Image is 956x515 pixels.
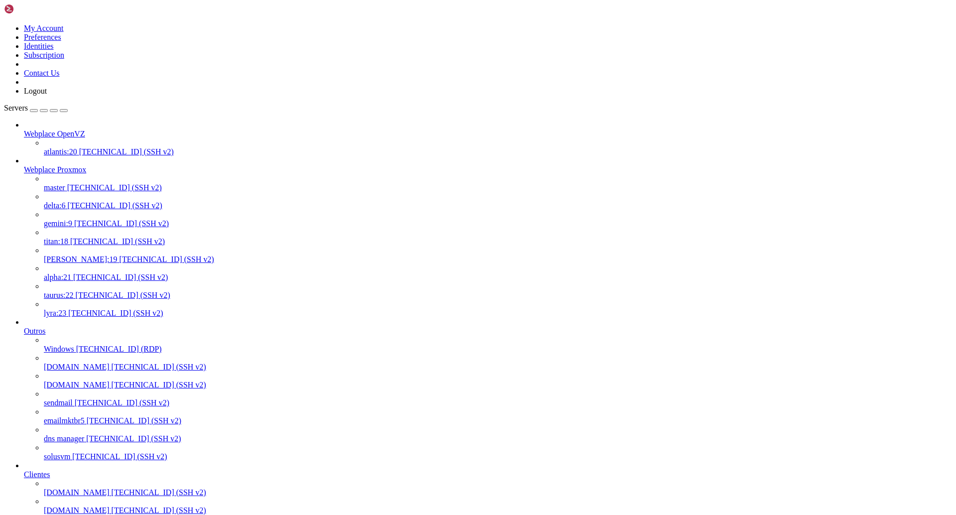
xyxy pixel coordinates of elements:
a: alpha:21 [TECHNICAL_ID] (SSH v2) [44,273,952,282]
span: [TECHNICAL_ID] (SSH v2) [76,291,170,299]
span: [TECHNICAL_ID] (SSH v2) [73,273,168,281]
span: lyra:23 [44,309,66,317]
span: [TECHNICAL_ID] (SSH v2) [70,237,165,246]
a: solusvm [TECHNICAL_ID] (SSH v2) [44,452,952,461]
a: lyra:23 [TECHNICAL_ID] (SSH v2) [44,309,952,318]
a: dns manager [TECHNICAL_ID] (SSH v2) [44,434,952,443]
li: Outros [24,318,952,461]
a: Subscription [24,51,64,59]
a: Webplace OpenVZ [24,129,952,138]
span: dns manager [44,434,84,443]
a: [DOMAIN_NAME] [TECHNICAL_ID] (SSH v2) [44,506,952,515]
li: titan:18 [TECHNICAL_ID] (SSH v2) [44,228,952,246]
span: Webplace Proxmox [24,165,86,174]
li: [DOMAIN_NAME] [TECHNICAL_ID] (SSH v2) [44,479,952,497]
span: [TECHNICAL_ID] (SSH v2) [119,255,214,263]
li: master [TECHNICAL_ID] (SSH v2) [44,174,952,192]
a: [PERSON_NAME]:19 [TECHNICAL_ID] (SSH v2) [44,255,952,264]
span: atlantis:20 [44,147,77,156]
span: [TECHNICAL_ID] (SSH v2) [75,398,169,407]
span: [TECHNICAL_ID] (SSH v2) [86,434,181,443]
span: [TECHNICAL_ID] (SSH v2) [68,201,162,210]
li: Webplace OpenVZ [24,121,952,156]
a: Contact Us [24,69,60,77]
a: atlantis:20 [TECHNICAL_ID] (SSH v2) [44,147,952,156]
span: [DOMAIN_NAME] [44,488,110,497]
span: Servers [4,104,28,112]
a: master [TECHNICAL_ID] (SSH v2) [44,183,952,192]
li: atlantis:20 [TECHNICAL_ID] (SSH v2) [44,138,952,156]
li: sendmail [TECHNICAL_ID] (SSH v2) [44,389,952,407]
span: Webplace OpenVZ [24,129,85,138]
span: [TECHNICAL_ID] (SSH v2) [112,381,206,389]
span: [PERSON_NAME]:19 [44,255,118,263]
a: [DOMAIN_NAME] [TECHNICAL_ID] (SSH v2) [44,381,952,389]
span: emailmktbr5 [44,416,85,425]
li: [DOMAIN_NAME] [TECHNICAL_ID] (SSH v2) [44,354,952,372]
span: [TECHNICAL_ID] (SSH v2) [79,147,174,156]
a: Windows [TECHNICAL_ID] (RDP) [44,345,952,354]
span: [DOMAIN_NAME] [44,363,110,371]
a: taurus:22 [TECHNICAL_ID] (SSH v2) [44,291,952,300]
a: [DOMAIN_NAME] [TECHNICAL_ID] (SSH v2) [44,363,952,372]
span: master [44,183,65,192]
li: delta:6 [TECHNICAL_ID] (SSH v2) [44,192,952,210]
li: [DOMAIN_NAME] [TECHNICAL_ID] (SSH v2) [44,372,952,389]
span: [TECHNICAL_ID] (SSH v2) [67,183,162,192]
li: taurus:22 [TECHNICAL_ID] (SSH v2) [44,282,952,300]
span: sendmail [44,398,73,407]
a: [DOMAIN_NAME] [TECHNICAL_ID] (SSH v2) [44,488,952,497]
a: Clientes [24,470,952,479]
li: [PERSON_NAME]:19 [TECHNICAL_ID] (SSH v2) [44,246,952,264]
li: Webplace Proxmox [24,156,952,318]
span: Clientes [24,470,50,479]
a: Webplace Proxmox [24,165,952,174]
a: Servers [4,104,68,112]
a: My Account [24,24,64,32]
span: [TECHNICAL_ID] (RDP) [76,345,162,353]
span: Outros [24,327,46,335]
a: emailmktbr5 [TECHNICAL_ID] (SSH v2) [44,416,952,425]
a: sendmail [TECHNICAL_ID] (SSH v2) [44,398,952,407]
a: Logout [24,87,47,95]
li: gemini:9 [TECHNICAL_ID] (SSH v2) [44,210,952,228]
a: Outros [24,327,952,336]
a: delta:6 [TECHNICAL_ID] (SSH v2) [44,201,952,210]
span: solusvm [44,452,70,461]
span: titan:18 [44,237,68,246]
li: solusvm [TECHNICAL_ID] (SSH v2) [44,443,952,461]
span: [TECHNICAL_ID] (SSH v2) [112,506,206,515]
a: Preferences [24,33,61,41]
span: [TECHNICAL_ID] (SSH v2) [68,309,163,317]
span: gemini:9 [44,219,72,228]
li: emailmktbr5 [TECHNICAL_ID] (SSH v2) [44,407,952,425]
span: alpha:21 [44,273,71,281]
li: Windows [TECHNICAL_ID] (RDP) [44,336,952,354]
span: [TECHNICAL_ID] (SSH v2) [74,219,169,228]
li: alpha:21 [TECHNICAL_ID] (SSH v2) [44,264,952,282]
li: lyra:23 [TECHNICAL_ID] (SSH v2) [44,300,952,318]
span: [TECHNICAL_ID] (SSH v2) [87,416,181,425]
a: gemini:9 [TECHNICAL_ID] (SSH v2) [44,219,952,228]
span: [TECHNICAL_ID] (SSH v2) [112,488,206,497]
span: [TECHNICAL_ID] (SSH v2) [112,363,206,371]
li: [DOMAIN_NAME] [TECHNICAL_ID] (SSH v2) [44,497,952,515]
span: taurus:22 [44,291,74,299]
a: Identities [24,42,54,50]
li: dns manager [TECHNICAL_ID] (SSH v2) [44,425,952,443]
span: [DOMAIN_NAME] [44,381,110,389]
span: [TECHNICAL_ID] (SSH v2) [72,452,167,461]
span: Windows [44,345,74,353]
span: delta:6 [44,201,66,210]
a: titan:18 [TECHNICAL_ID] (SSH v2) [44,237,952,246]
img: Shellngn [4,4,61,14]
span: [DOMAIN_NAME] [44,506,110,515]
